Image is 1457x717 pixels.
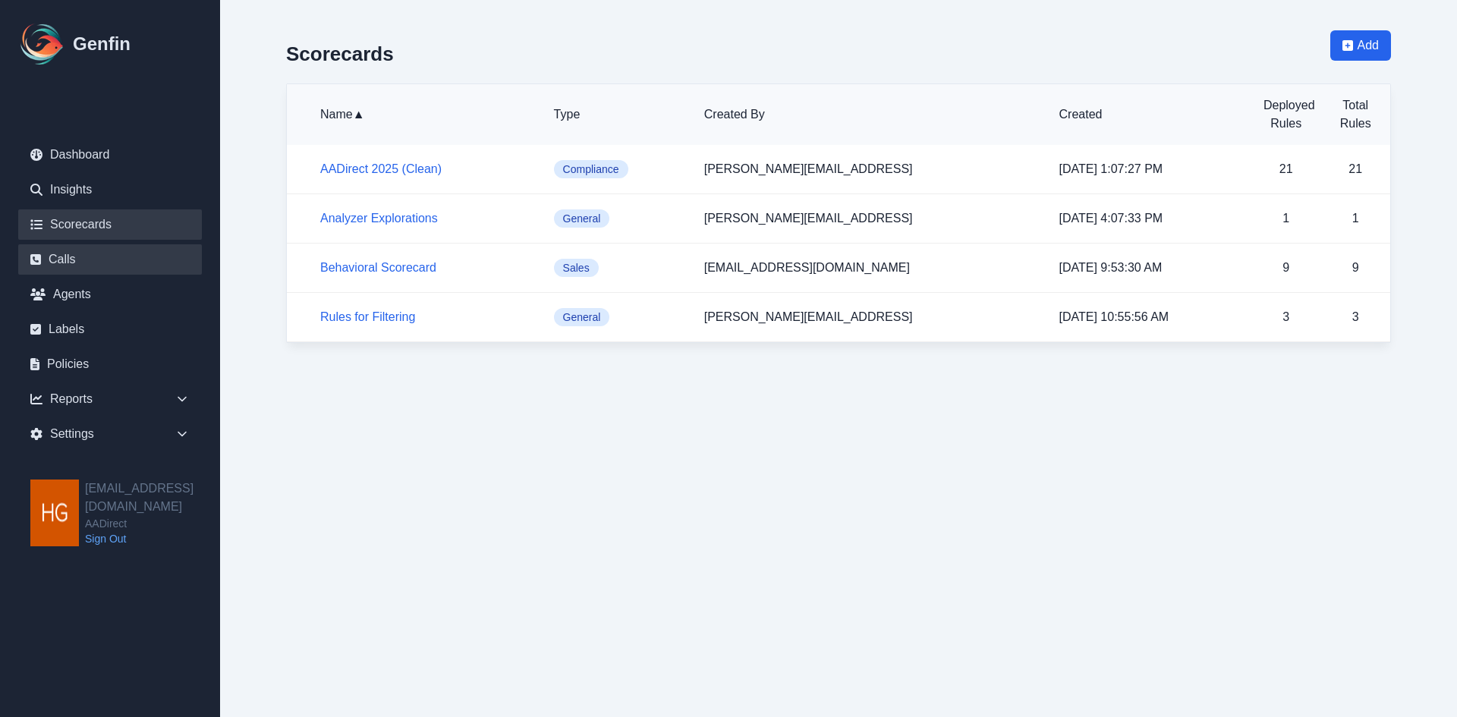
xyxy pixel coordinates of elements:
a: Agents [18,279,202,310]
p: 9 [1263,259,1309,277]
a: Sign Out [85,531,220,546]
th: Deployed Rules [1251,84,1321,145]
a: Policies [18,349,202,379]
div: Settings [18,419,202,449]
th: Name ▲ [287,84,542,145]
p: [DATE] 10:55:56 AM [1059,308,1239,326]
span: General [554,308,610,326]
a: Labels [18,314,202,344]
p: 9 [1333,259,1378,277]
span: General [554,209,610,228]
h2: [EMAIL_ADDRESS][DOMAIN_NAME] [85,480,220,516]
th: Total Rules [1320,84,1390,145]
p: [PERSON_NAME][EMAIL_ADDRESS] [704,209,1035,228]
a: Calls [18,244,202,275]
span: Compliance [554,160,628,178]
p: 1 [1333,209,1378,228]
p: [DATE] 1:07:27 PM [1059,160,1239,178]
p: [PERSON_NAME][EMAIL_ADDRESS] [704,308,1035,326]
a: Behavioral Scorecard [320,261,436,274]
th: Created By [692,84,1047,145]
p: 21 [1263,160,1309,178]
h1: Genfin [73,32,131,56]
span: Add [1358,36,1379,55]
span: Sales [554,259,599,277]
th: Created [1047,84,1251,145]
p: [DATE] 9:53:30 AM [1059,259,1239,277]
p: [DATE] 4:07:33 PM [1059,209,1239,228]
span: AADirect [85,516,220,531]
img: hgarza@aadirect.com [30,480,79,546]
p: [PERSON_NAME][EMAIL_ADDRESS] [704,160,1035,178]
a: Dashboard [18,140,202,170]
a: AADirect 2025 (Clean) [320,162,442,175]
div: Reports [18,384,202,414]
p: 3 [1333,308,1378,326]
p: 3 [1263,308,1309,326]
a: Add [1330,30,1391,83]
h2: Scorecards [286,42,394,65]
th: Type [542,84,692,145]
p: 21 [1333,160,1378,178]
img: Logo [18,20,67,68]
a: Analyzer Explorations [320,212,438,225]
p: [EMAIL_ADDRESS][DOMAIN_NAME] [704,259,1035,277]
p: 1 [1263,209,1309,228]
a: Insights [18,175,202,205]
a: Rules for Filtering [320,310,415,323]
a: Scorecards [18,209,202,240]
